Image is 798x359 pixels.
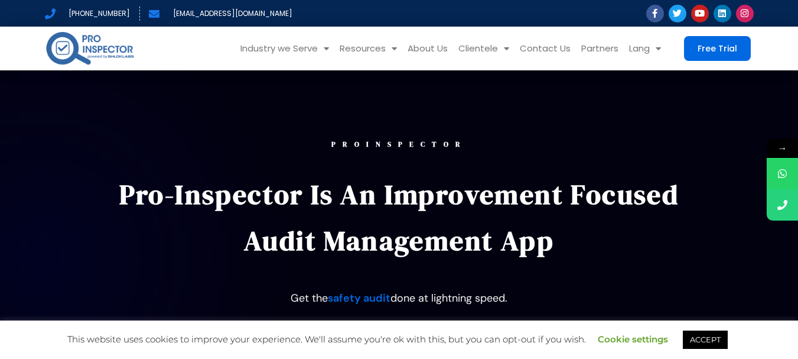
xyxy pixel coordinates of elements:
[598,334,668,345] a: Cookie settings
[328,291,390,305] a: safety audit
[170,7,292,21] span: [EMAIL_ADDRESS][DOMAIN_NAME]
[149,7,292,21] a: [EMAIL_ADDRESS][DOMAIN_NAME]
[102,287,696,309] p: Get the done at lightning speed.
[102,172,696,264] p: Pro-Inspector is an improvement focused audit management app
[154,27,666,70] nav: Menu
[698,44,737,53] span: Free Trial
[683,331,728,349] a: ACCEPT
[67,334,731,345] span: This website uses cookies to improve your experience. We'll assume you're ok with this, but you c...
[514,27,576,70] a: Contact Us
[235,27,334,70] a: Industry we Serve
[684,36,751,61] a: Free Trial
[576,27,624,70] a: Partners
[102,141,696,148] div: PROINSPECTOR
[624,27,666,70] a: Lang
[45,30,135,67] img: pro-inspector-logo
[453,27,514,70] a: Clientele
[767,139,798,158] span: →
[334,27,402,70] a: Resources
[402,27,453,70] a: About Us
[66,7,130,21] span: [PHONE_NUMBER]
